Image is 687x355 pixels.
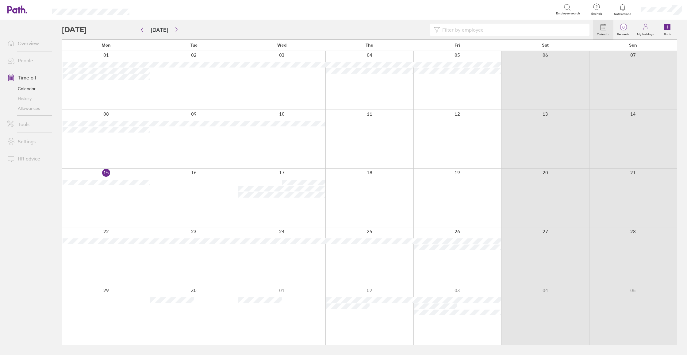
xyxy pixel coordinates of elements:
a: Notifications [613,3,633,16]
label: Book [660,31,675,36]
input: Filter by employee [440,24,586,36]
span: Sat [542,43,549,48]
a: History [2,94,52,103]
button: [DATE] [146,25,173,35]
a: Overview [2,37,52,49]
span: Get help [587,12,607,16]
label: Calendar [593,31,613,36]
a: Calendar [2,84,52,94]
a: HR advice [2,152,52,165]
a: 0Requests [613,20,633,40]
a: Calendar [593,20,613,40]
a: Time off [2,71,52,84]
a: Tools [2,118,52,130]
span: Wed [277,43,286,48]
span: Mon [102,43,111,48]
a: Book [658,20,677,40]
a: Settings [2,135,52,148]
span: Tue [190,43,198,48]
span: Notifications [613,12,633,16]
span: Thu [366,43,373,48]
label: Requests [613,31,633,36]
span: 0 [613,25,633,30]
span: Employee search [556,12,580,15]
span: Sun [629,43,637,48]
label: My holidays [633,31,658,36]
a: Allowances [2,103,52,113]
a: My holidays [633,20,658,40]
span: Fri [455,43,460,48]
a: People [2,54,52,67]
div: Search [146,6,162,12]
